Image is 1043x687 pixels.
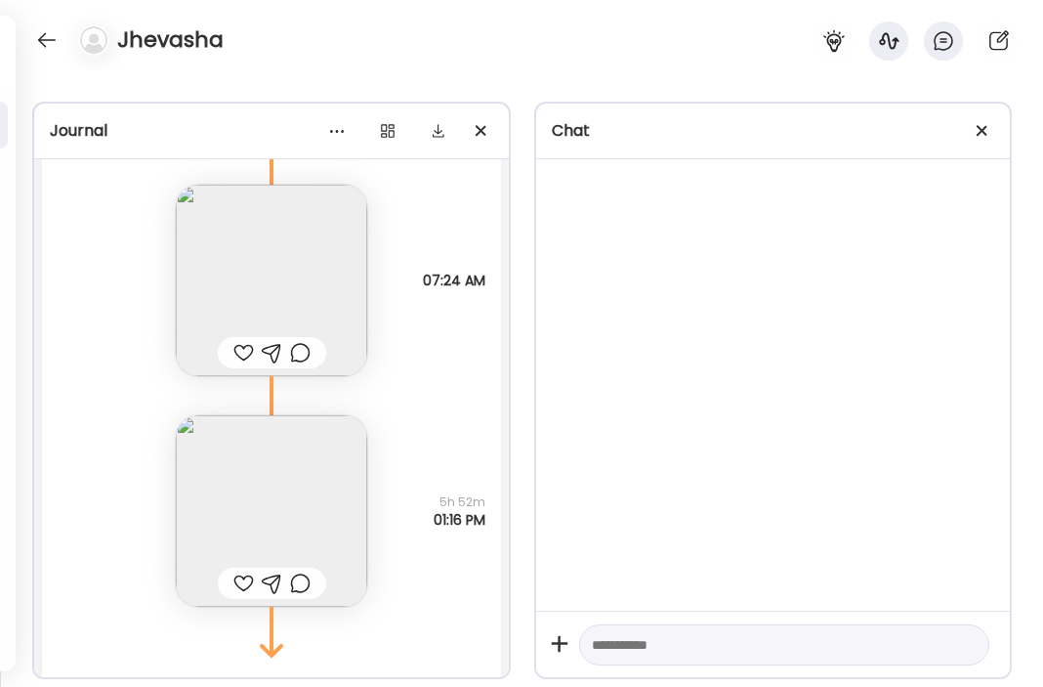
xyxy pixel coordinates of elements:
[423,272,485,289] span: 07:24 AM
[117,24,224,56] h4: Jhevasha
[80,26,107,54] img: bg-avatar-default.svg
[50,119,493,143] div: Journal
[176,185,367,376] img: images%2F5wR2UHteAyeVVLwGLRcDEy74Fua2%2F3hI2ZBeo8zSrbfXin6aw%2FsdJurX9iYnffJVwmZIFT_240
[176,415,367,607] img: images%2F5wR2UHteAyeVVLwGLRcDEy74Fua2%2FOs2sM039mGI45loKVHhJ%2F5rUz6kTzfNtnv1EkB1vu_240
[434,511,485,529] span: 01:16 PM
[552,119,995,143] div: Chat
[434,494,485,511] span: 5h 52m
